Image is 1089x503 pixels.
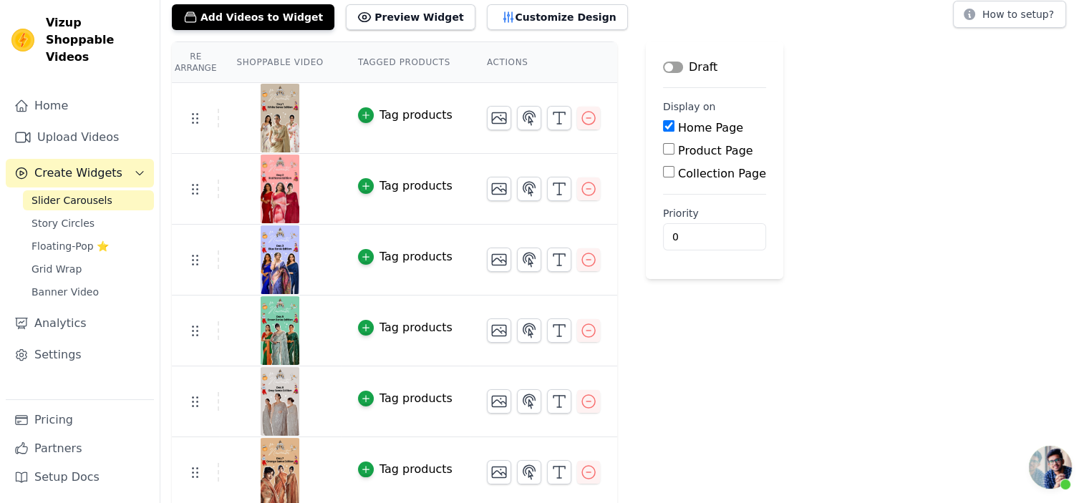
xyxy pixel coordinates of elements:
[358,107,452,124] button: Tag products
[6,406,154,434] a: Pricing
[260,84,300,152] img: vizup-images-a355.jpg
[32,262,82,276] span: Grid Wrap
[32,285,99,299] span: Banner Video
[219,42,340,83] th: Shoppable Video
[953,11,1066,24] a: How to setup?
[487,106,511,130] button: Change Thumbnail
[260,296,300,365] img: vizup-images-6b76.jpg
[260,155,300,223] img: vizup-images-a7c0.jpg
[23,282,154,302] a: Banner Video
[23,213,154,233] a: Story Circles
[23,190,154,210] a: Slider Carousels
[6,123,154,152] a: Upload Videos
[953,1,1066,28] button: How to setup?
[34,165,122,182] span: Create Widgets
[663,99,716,114] legend: Display on
[689,59,717,76] p: Draft
[487,248,511,272] button: Change Thumbnail
[23,259,154,279] a: Grid Wrap
[358,461,452,478] button: Tag products
[6,341,154,369] a: Settings
[379,177,452,195] div: Tag products
[379,107,452,124] div: Tag products
[32,193,112,207] span: Slider Carousels
[6,309,154,338] a: Analytics
[487,4,628,30] button: Customize Design
[46,14,148,66] span: Vizup Shoppable Videos
[379,390,452,407] div: Tag products
[470,42,617,83] th: Actions
[260,367,300,436] img: vizup-images-fa86.jpg
[678,167,766,180] label: Collection Page
[358,390,452,407] button: Tag products
[487,318,511,343] button: Change Thumbnail
[1029,446,1072,489] div: Open chat
[358,319,452,336] button: Tag products
[172,42,219,83] th: Re Arrange
[341,42,470,83] th: Tagged Products
[32,216,95,230] span: Story Circles
[32,239,109,253] span: Floating-Pop ⭐
[6,463,154,492] a: Setup Docs
[172,4,334,30] button: Add Videos to Widget
[358,248,452,265] button: Tag products
[358,177,452,195] button: Tag products
[663,206,766,220] label: Priority
[379,461,452,478] div: Tag products
[379,319,452,336] div: Tag products
[260,225,300,294] img: vizup-images-b9db.jpg
[346,4,475,30] button: Preview Widget
[487,460,511,484] button: Change Thumbnail
[487,177,511,201] button: Change Thumbnail
[487,389,511,414] button: Change Thumbnail
[6,159,154,187] button: Create Widgets
[678,144,753,157] label: Product Page
[678,121,743,135] label: Home Page
[23,236,154,256] a: Floating-Pop ⭐
[6,92,154,120] a: Home
[6,434,154,463] a: Partners
[11,29,34,52] img: Vizup
[379,248,452,265] div: Tag products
